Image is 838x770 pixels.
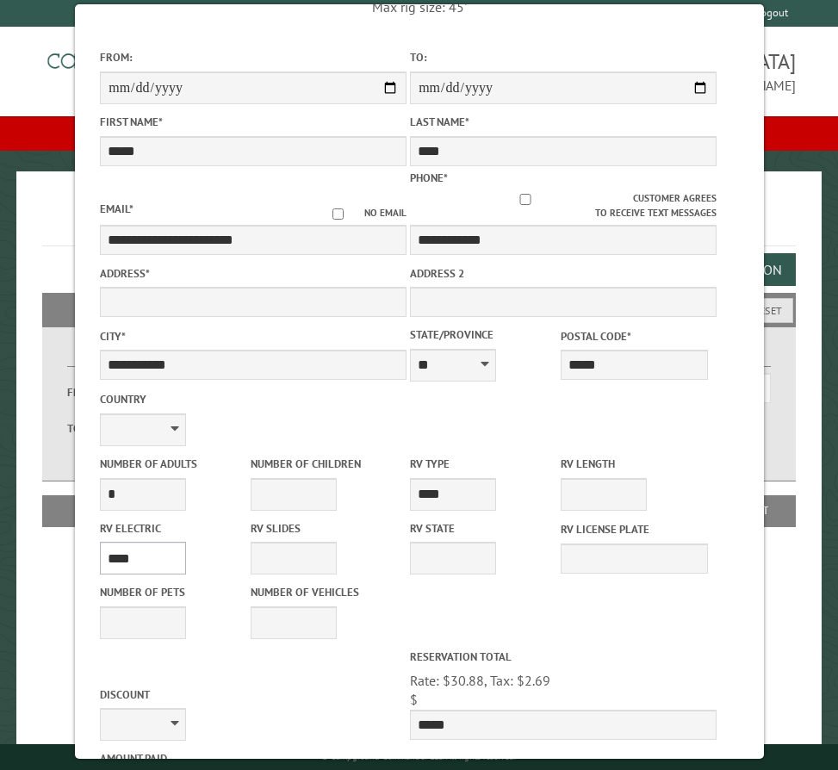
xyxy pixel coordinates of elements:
[67,420,110,437] label: To:
[100,328,407,345] label: City
[100,686,407,703] label: Discount
[100,520,247,537] label: RV Electric
[417,194,633,205] input: Customer agrees to receive text messages
[312,208,364,220] input: No email
[410,114,717,130] label: Last Name
[321,751,516,762] small: © Campground Commander LLC. All rights reserved.
[42,34,258,101] img: Campground Commander
[100,202,133,216] label: Email
[51,495,122,526] th: Site
[410,265,717,282] label: Address 2
[100,114,407,130] label: First Name
[561,456,708,472] label: RV Length
[67,347,239,367] label: Dates
[410,672,550,689] span: Rate: $30.88, Tax: $2.69
[312,206,407,220] label: No email
[42,199,797,246] h1: Reservations
[67,384,110,401] label: From:
[410,520,557,537] label: RV State
[561,328,708,345] label: Postal Code
[410,171,448,185] label: Phone
[100,391,407,407] label: Country
[410,691,418,708] span: $
[561,521,708,537] label: RV License Plate
[251,520,398,537] label: RV Slides
[100,584,247,600] label: Number of Pets
[742,298,793,323] button: Reset
[410,49,717,65] label: To:
[251,456,398,472] label: Number of Children
[410,456,557,472] label: RV Type
[100,750,407,767] label: Amount paid
[100,265,407,282] label: Address
[251,584,398,600] label: Number of Vehicles
[410,191,717,220] label: Customer agrees to receive text messages
[42,293,797,326] h2: Filters
[410,649,717,665] label: Reservation Total
[100,49,407,65] label: From:
[410,326,557,343] label: State/Province
[100,456,247,472] label: Number of Adults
